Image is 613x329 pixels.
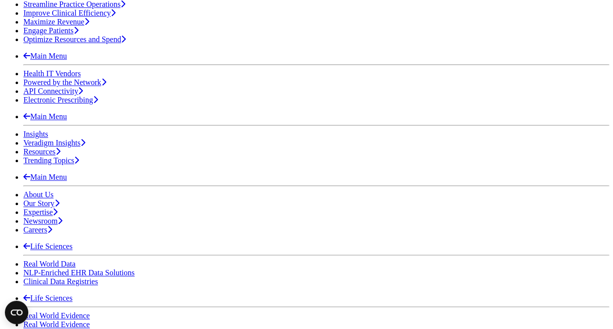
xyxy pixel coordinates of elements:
[23,242,73,250] a: Life Sciences
[23,190,54,199] a: About Us
[23,78,106,86] a: Powered by the Network
[23,87,83,95] a: API Connectivity
[23,139,85,147] a: Veradigm Insights
[23,112,67,121] a: Main Menu
[23,9,116,17] a: Improve Clinical Efficiency
[23,294,73,302] a: Life Sciences
[23,311,90,320] a: Real World Evidence
[23,96,98,104] a: Electronic Prescribing
[23,52,67,60] a: Main Menu
[23,226,52,234] a: Careers
[23,277,98,286] a: Clinical Data Registries
[23,156,79,164] a: Trending Topics
[23,260,76,268] a: Real World Data
[23,320,90,329] a: Real World Evidence
[5,301,28,324] button: Open CMP widget
[23,199,59,207] a: Our Story
[23,173,67,181] a: Main Menu
[23,18,89,26] a: Maximize Revenue
[23,69,81,78] a: Health IT Vendors
[23,268,135,277] a: NLP-Enriched EHR Data Solutions
[23,217,62,225] a: Newsroom
[23,35,126,43] a: Optimize Resources and Spend
[426,259,601,317] iframe: Drift Chat Widget
[23,208,58,216] a: Expertise
[23,130,48,138] a: Insights
[23,147,60,156] a: Resources
[23,26,79,35] a: Engage Patients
